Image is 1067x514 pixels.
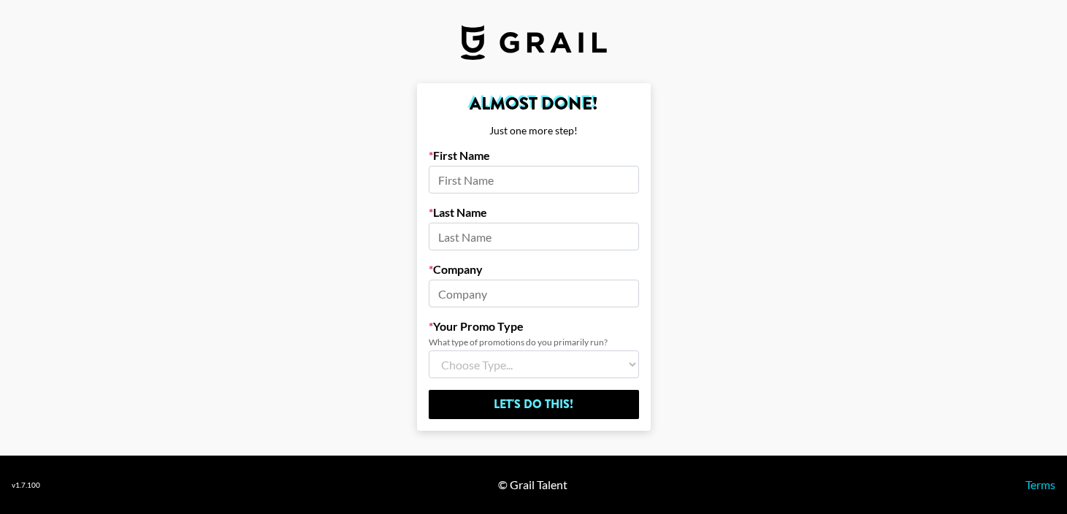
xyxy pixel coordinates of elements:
[461,25,607,60] img: Grail Talent Logo
[429,223,639,250] input: Last Name
[429,205,639,220] label: Last Name
[429,124,639,137] div: Just one more step!
[429,280,639,307] input: Company
[12,480,40,490] div: v 1.7.100
[429,148,639,163] label: First Name
[429,319,639,334] label: Your Promo Type
[429,262,639,277] label: Company
[429,337,639,348] div: What type of promotions do you primarily run?
[429,166,639,193] input: First Name
[429,95,639,112] h2: Almost Done!
[429,390,639,419] input: Let's Do This!
[498,477,567,492] div: © Grail Talent
[1025,477,1055,491] a: Terms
